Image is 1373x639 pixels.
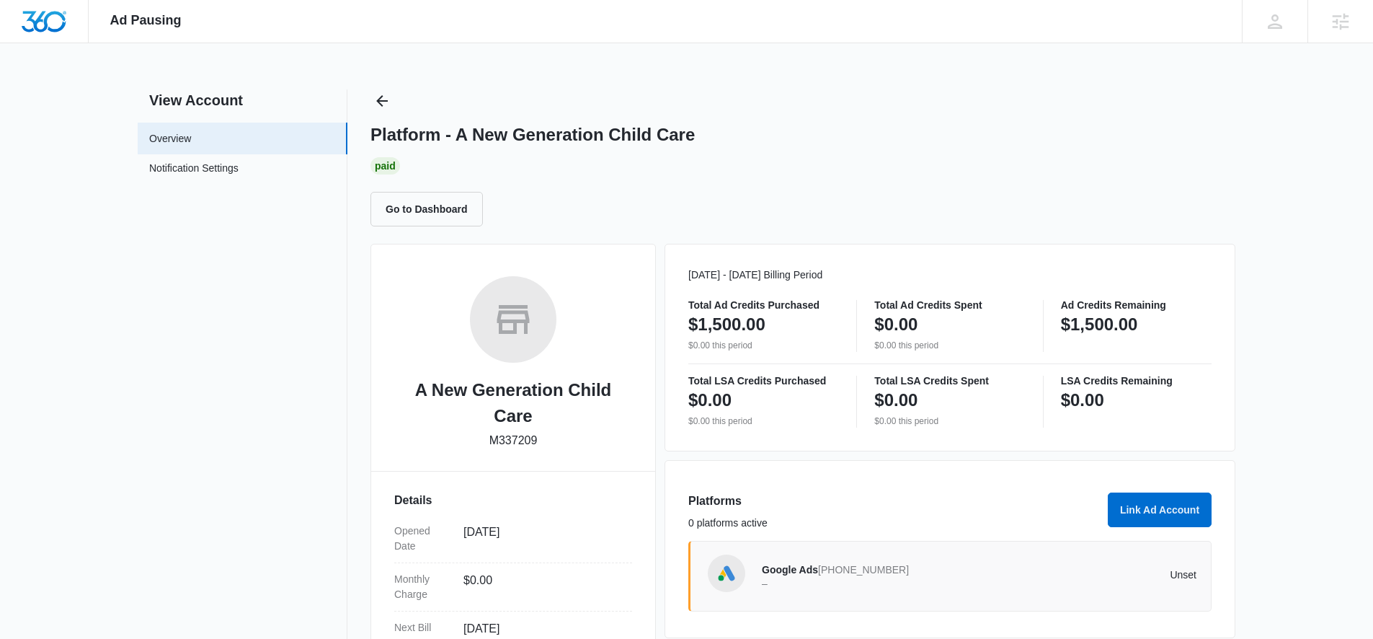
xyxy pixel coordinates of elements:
[688,300,839,310] p: Total Ad Credits Purchased
[1061,376,1212,386] p: LSA Credits Remaining
[394,492,632,509] h3: Details
[1061,313,1138,336] p: $1,500.00
[370,203,492,215] a: Go to Dashboard
[874,389,917,412] p: $0.00
[818,564,909,576] span: [PHONE_NUMBER]
[1061,389,1104,412] p: $0.00
[688,541,1212,612] a: Google AdsGoogle Ads[PHONE_NUMBER]–Unset
[463,572,621,602] dd: $0.00
[370,124,695,146] h1: Platform - A New Generation Child Care
[394,377,632,429] h2: A New Generation Child Care
[370,192,483,226] button: Go to Dashboard
[394,572,452,602] dt: Monthly Charge
[874,415,1025,428] p: $0.00 this period
[688,415,839,428] p: $0.00 this period
[688,376,839,386] p: Total LSA Credits Purchased
[149,131,191,146] a: Overview
[1061,300,1212,310] p: Ad Credits Remaining
[110,13,182,28] span: Ad Pausing
[716,563,737,584] img: Google Ads
[688,268,1212,283] p: [DATE] - [DATE] Billing Period
[874,313,917,336] p: $0.00
[688,313,765,336] p: $1,500.00
[489,432,538,449] p: M337209
[688,493,1099,510] h3: Platforms
[688,516,1099,531] p: 0 platforms active
[762,578,979,589] p: –
[370,89,394,113] button: Back
[394,524,452,554] dt: Opened Date
[138,89,347,111] h2: View Account
[979,570,1197,580] p: Unset
[874,339,1025,352] p: $0.00 this period
[370,157,400,175] div: Paid
[874,300,1025,310] p: Total Ad Credits Spent
[762,564,818,576] span: Google Ads
[394,515,632,563] div: Opened Date[DATE]
[874,376,1025,386] p: Total LSA Credits Spent
[394,563,632,612] div: Monthly Charge$0.00
[688,339,839,352] p: $0.00 this period
[688,389,732,412] p: $0.00
[1108,493,1212,527] button: Link Ad Account
[149,161,239,180] a: Notification Settings
[463,524,621,554] dd: [DATE]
